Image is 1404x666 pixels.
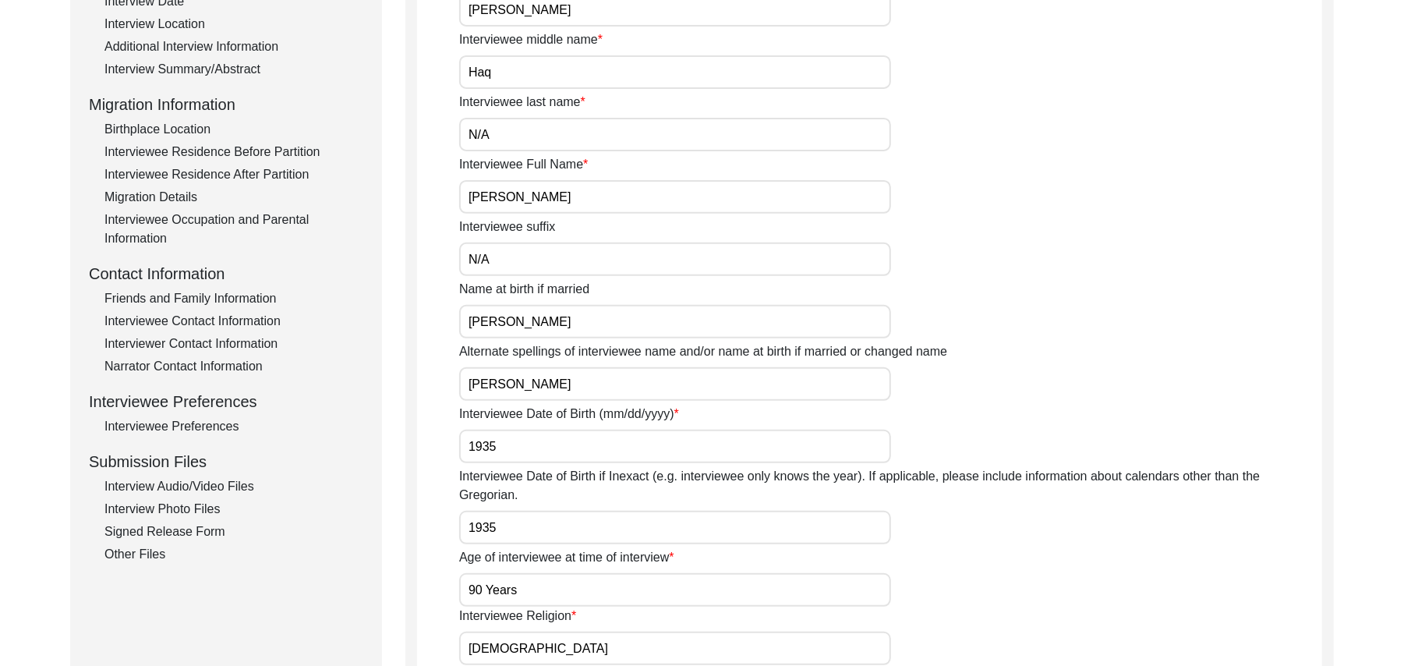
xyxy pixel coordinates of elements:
div: Interviewee Occupation and Parental Information [104,211,363,248]
div: Interviewee Preferences [89,390,363,413]
label: Name at birth if married [459,280,589,299]
div: Interviewee Preferences [104,417,363,436]
label: Interviewee Full Name [459,155,588,174]
label: Interviewee Date of Birth (mm/dd/yyyy) [459,405,679,423]
div: Migration Information [89,93,363,116]
div: Other Files [104,545,363,564]
div: Friends and Family Information [104,289,363,308]
label: Interviewee suffix [459,218,555,236]
label: Alternate spellings of interviewee name and/or name at birth if married or changed name [459,342,947,361]
div: Interview Location [104,15,363,34]
div: Interview Audio/Video Files [104,477,363,496]
div: Additional Interview Information [104,37,363,56]
label: Interviewee Date of Birth if Inexact (e.g. interviewee only knows the year). If applicable, pleas... [459,467,1322,505]
div: Signed Release Form [104,523,363,541]
div: Interview Summary/Abstract [104,60,363,79]
div: Migration Details [104,188,363,207]
label: Interviewee Religion [459,607,576,625]
div: Interviewee Residence Before Partition [104,143,363,161]
div: Submission Files [89,450,363,473]
div: Interview Photo Files [104,500,363,519]
div: Contact Information [89,262,363,285]
div: Interviewee Contact Information [104,312,363,331]
label: Interviewee last name [459,93,585,112]
div: Narrator Contact Information [104,357,363,376]
div: Birthplace Location [104,120,363,139]
div: Interviewer Contact Information [104,335,363,353]
div: Interviewee Residence After Partition [104,165,363,184]
label: Interviewee middle name [459,30,603,49]
label: Age of interviewee at time of interview [459,548,674,567]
